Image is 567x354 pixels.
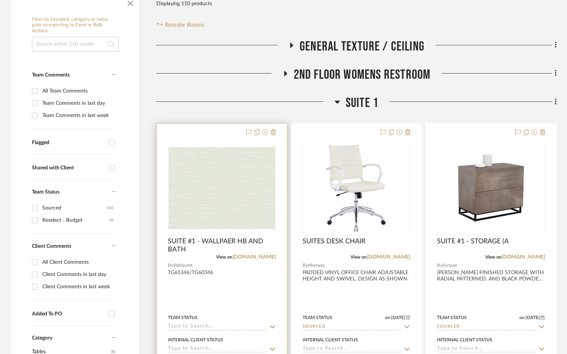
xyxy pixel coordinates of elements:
span: Sunpan [442,262,457,269]
input: Type to Search… [437,324,536,331]
img: SUITE #1 - WALLPAER HB AND BATH [169,147,275,229]
div: Shared with Client [32,165,105,171]
span: By [437,262,442,269]
span: Team Status [32,189,59,195]
span: SUITE #1 - STORAGE (A [437,237,509,246]
img: SUITE #1 - STORAGE (A [438,145,544,230]
span: View on [216,255,232,259]
input: Search within 110 results [32,37,119,52]
img: SUITES DESK CHAIR [310,142,403,234]
span: SUITE 1 [346,95,378,111]
div: Team Status [303,314,332,321]
div: Client Comments in last week [42,281,114,293]
div: Flagged [32,140,105,146]
span: GENERAL TEXTURE / CEILING [300,39,424,55]
div: All Team Comments [42,85,114,97]
span: By [303,262,308,269]
span: [DATE] [390,315,406,320]
div: Client Comments in last day [42,269,114,280]
div: Internal Client Status [437,337,492,343]
input: Type to Search… [437,346,536,353]
div: 0 [303,141,410,235]
button: Reorder Rooms [156,20,204,29]
div: Team Status [168,314,198,321]
div: Internal Client Status [168,337,223,343]
div: (43) [107,202,114,214]
input: Type to Search… [168,324,267,331]
div: 0 [168,141,276,235]
span: View on [351,255,367,259]
span: Team Comments [32,72,70,78]
div: Team Status [437,314,467,321]
div: Internal Client Status [303,337,358,343]
div: Added To PO [32,311,105,317]
a: [DOMAIN_NAME] [232,254,276,260]
input: Type to Search… [303,324,402,331]
span: SUITES DESK CHAIR [303,237,365,246]
h6: Filter by keyword, category or name prior to exporting to Excel or Bulk Actions [32,17,119,34]
span: SUITE #1 - WALLPAER HB AND BATH [168,237,276,254]
input: Type to Search… [168,346,267,353]
span: Wallquest [173,262,192,269]
span: View on [485,255,502,259]
input: Type to Search… [303,346,402,353]
span: Category [32,335,52,341]
a: [DOMAIN_NAME] [367,254,410,260]
span: Modway [308,262,325,269]
div: Team Comments in last day [42,97,114,109]
span: on [519,315,525,320]
span: 2nd FLOOR WOMENS RESTROOM [294,67,431,83]
div: (3) [109,214,114,226]
div: Reselect - Budget [42,214,109,226]
a: [DOMAIN_NAME] [502,254,545,260]
span: [DATE] [525,315,541,320]
span: Client Comments [32,244,71,249]
span: Reorder Rooms [165,20,204,29]
span: By [168,262,173,269]
div: Sourced [42,202,107,214]
div: All Client Comments [42,256,114,268]
span: on [385,315,390,320]
div: Team Comments in last week [42,110,114,121]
